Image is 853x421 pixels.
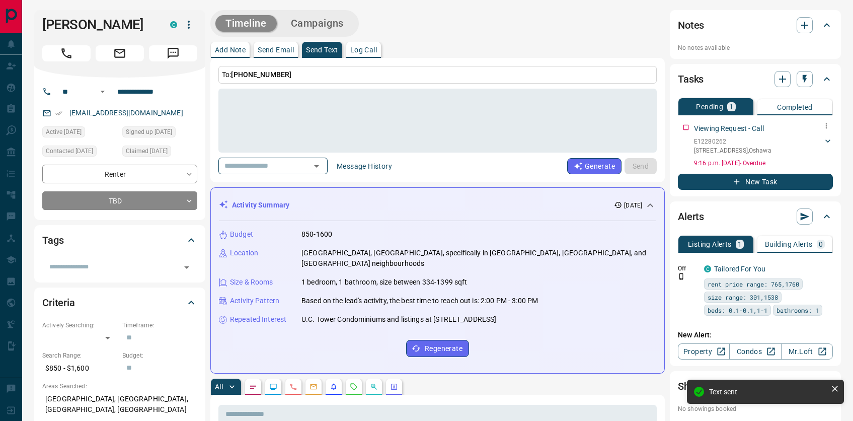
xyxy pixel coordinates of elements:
[678,43,833,52] p: No notes available
[126,146,168,156] span: Claimed [DATE]
[678,71,704,87] h2: Tasks
[231,71,291,79] span: [PHONE_NUMBER]
[694,135,833,157] div: E12280262[STREET_ADDRESS],Oshawa
[42,165,197,183] div: Renter
[678,343,730,360] a: Property
[42,321,117,330] p: Actively Searching:
[42,146,117,160] div: Fri Aug 15 2025
[269,383,277,391] svg: Lead Browsing Activity
[126,127,172,137] span: Signed up [DATE]
[678,13,833,37] div: Notes
[567,158,622,174] button: Generate
[281,15,354,32] button: Campaigns
[215,383,223,390] p: All
[149,45,197,61] span: Message
[694,137,771,146] p: E12280262
[301,277,467,288] p: 1 bedroom, 1 bathroom, size between 334-1399 sqft
[301,229,332,240] p: 850-1600
[708,279,799,289] span: rent price range: 765,1760
[678,404,833,413] p: No showings booked
[230,277,273,288] p: Size & Rooms
[330,383,338,391] svg: Listing Alerts
[230,229,253,240] p: Budget
[218,66,657,84] p: To:
[219,196,656,215] div: Activity Summary[DATE]
[678,67,833,91] div: Tasks
[232,200,289,210] p: Activity Summary
[249,383,257,391] svg: Notes
[42,360,117,377] p: $850 - $1,600
[704,265,711,272] div: condos.ca
[42,17,155,33] h1: [PERSON_NAME]
[678,264,698,273] p: Off
[350,46,377,53] p: Log Call
[42,295,75,311] h2: Criteria
[331,158,398,174] button: Message History
[230,248,258,258] p: Location
[289,383,297,391] svg: Calls
[694,146,771,155] p: [STREET_ADDRESS] , Oshawa
[819,241,823,248] p: 0
[678,330,833,340] p: New Alert:
[765,241,813,248] p: Building Alerts
[696,103,723,110] p: Pending
[42,291,197,315] div: Criteria
[230,296,279,306] p: Activity Pattern
[42,382,197,391] p: Areas Searched:
[122,321,197,330] p: Timeframe:
[46,127,82,137] span: Active [DATE]
[42,126,117,141] div: Thu Aug 14 2025
[708,305,767,315] span: beds: 0.1-0.1,1-1
[215,46,246,53] p: Add Note
[350,383,358,391] svg: Requests
[96,45,144,61] span: Email
[678,208,704,225] h2: Alerts
[738,241,742,248] p: 1
[230,314,286,325] p: Repeated Interest
[678,174,833,190] button: New Task
[69,109,183,117] a: [EMAIL_ADDRESS][DOMAIN_NAME]
[678,204,833,229] div: Alerts
[97,86,109,98] button: Open
[694,123,764,134] p: Viewing Request - Call
[729,103,733,110] p: 1
[122,351,197,360] p: Budget:
[777,305,819,315] span: bathrooms: 1
[688,241,732,248] p: Listing Alerts
[714,265,765,273] a: Tailored For You
[42,351,117,360] p: Search Range:
[301,314,496,325] p: U.C. Tower Condominiums and listings at [STREET_ADDRESS]
[258,46,294,53] p: Send Email
[42,191,197,210] div: TBD
[390,383,398,391] svg: Agent Actions
[55,110,62,117] svg: Email Verified
[42,391,197,418] p: [GEOGRAPHIC_DATA], [GEOGRAPHIC_DATA], [GEOGRAPHIC_DATA], [GEOGRAPHIC_DATA]
[306,46,338,53] p: Send Text
[781,343,833,360] a: Mr.Loft
[215,15,277,32] button: Timeline
[777,104,813,111] p: Completed
[709,388,827,396] div: Text sent
[406,340,469,357] button: Regenerate
[122,126,197,141] div: Thu Aug 14 2025
[694,159,833,168] p: 9:16 p.m. [DATE] - Overdue
[729,343,781,360] a: Condos
[42,228,197,252] div: Tags
[624,201,642,210] p: [DATE]
[678,378,721,394] h2: Showings
[170,21,177,28] div: condos.ca
[678,17,704,33] h2: Notes
[301,248,656,269] p: [GEOGRAPHIC_DATA], [GEOGRAPHIC_DATA], specifically in [GEOGRAPHIC_DATA], [GEOGRAPHIC_DATA], and [...
[309,383,318,391] svg: Emails
[301,296,538,306] p: Based on the lead's activity, the best time to reach out is: 2:00 PM - 3:00 PM
[309,159,324,173] button: Open
[370,383,378,391] svg: Opportunities
[678,374,833,398] div: Showings
[708,292,778,302] span: size range: 301,1538
[122,146,197,160] div: Fri Aug 15 2025
[180,260,194,274] button: Open
[42,232,63,248] h2: Tags
[42,45,91,61] span: Call
[678,273,685,280] svg: Push Notification Only
[46,146,93,156] span: Contacted [DATE]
